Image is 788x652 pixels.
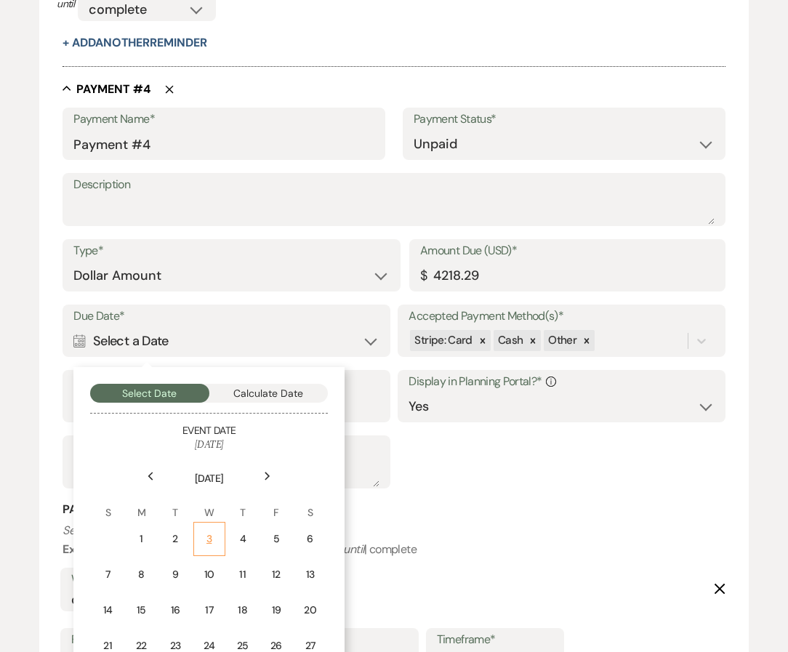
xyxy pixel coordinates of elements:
button: + AddAnotherReminder [63,37,206,49]
div: 13 [303,567,317,582]
div: 9 [168,567,182,582]
label: Payment Name* [73,109,374,130]
div: 18 [236,603,249,618]
div: Select a Date [73,327,379,355]
th: M [125,488,157,520]
div: 14 [101,603,114,618]
div: 2 [168,531,182,547]
b: Example [63,542,108,557]
span: Stripe: Card [414,333,472,347]
h3: Payment Reminder [63,502,725,518]
label: Frequency* [71,629,188,651]
th: W [193,488,225,520]
label: Due Date* [73,306,379,327]
div: 19 [270,603,283,618]
i: Set reminders for this task. [63,523,192,538]
button: Select Date [90,384,209,403]
div: 16 [168,603,182,618]
div: 8 [134,567,148,582]
h6: [DATE] [90,438,328,452]
div: $ [420,266,427,286]
th: [DATE] [92,454,326,486]
h5: Payment # 4 [76,81,150,97]
div: 20 [303,603,317,618]
div: 6 [303,531,317,547]
div: 12 [270,567,283,582]
label: Accepted Payment Method(s)* [409,306,714,327]
div: 17 [203,603,216,618]
label: Amount Due (USD)* [420,241,715,262]
button: Calculate Date [209,384,329,403]
div: 15 [134,603,148,618]
label: Display in Planning Portal?* [409,371,714,393]
th: T [158,488,191,520]
div: 1 [134,531,148,547]
div: 5 [270,531,283,547]
span: Cash [498,333,523,347]
label: Description [73,174,715,196]
th: T [227,488,259,520]
button: Payment #4 [63,81,150,96]
th: F [260,488,292,520]
div: 3 [203,531,216,547]
p: : weekly | | 2 | months | before event date | | complete [63,521,725,558]
div: 11 [236,567,249,582]
label: Unit* [292,629,408,651]
label: Who would you like to remind?* [71,569,225,590]
i: until [343,542,364,557]
div: 4 [236,531,249,547]
label: Payment Status* [414,109,715,130]
th: S [294,488,326,520]
label: Timeframe* [437,629,553,651]
span: Other [548,333,576,347]
h5: Event Date [90,424,328,438]
div: 10 [203,567,216,582]
th: S [92,488,124,520]
div: 7 [101,567,114,582]
label: Type* [73,241,390,262]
